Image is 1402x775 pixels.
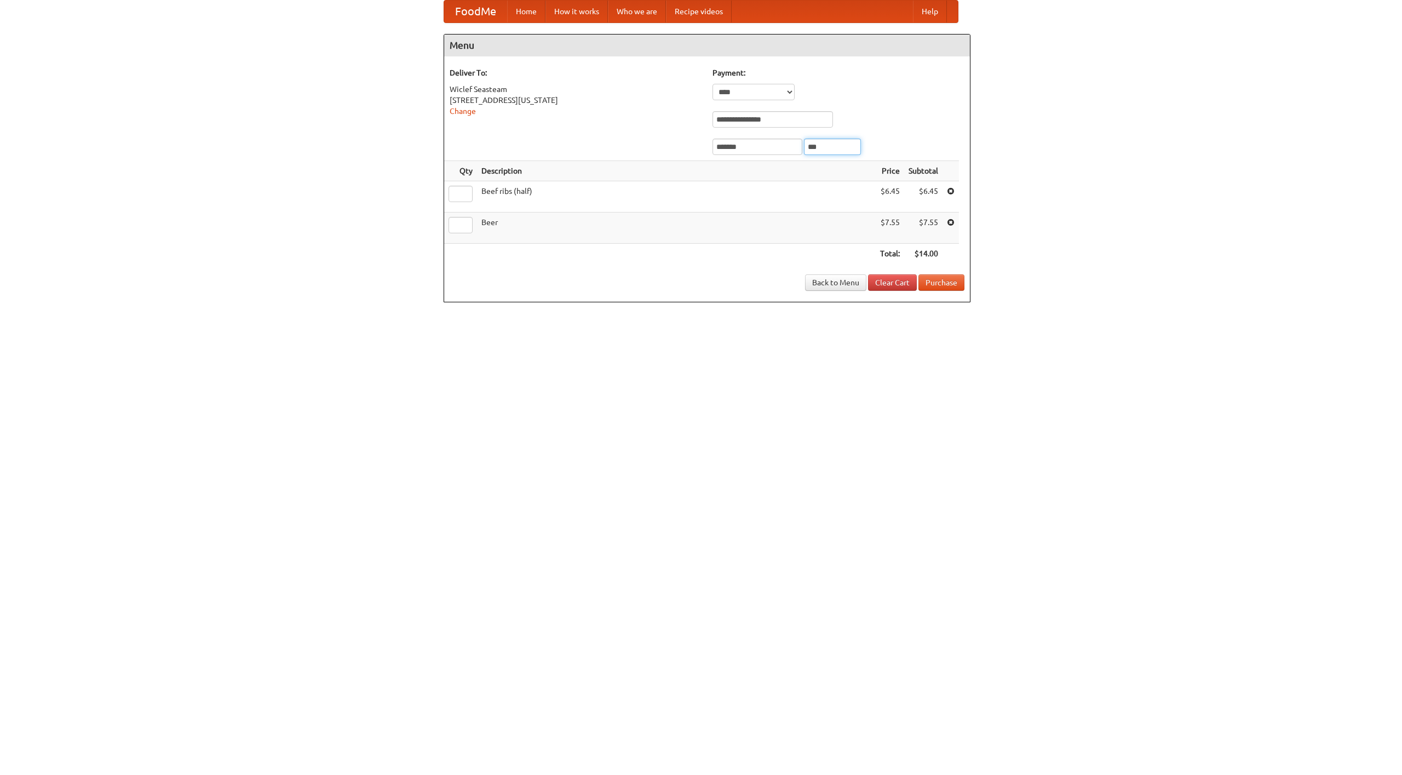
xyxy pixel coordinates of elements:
[450,107,476,116] a: Change
[904,161,943,181] th: Subtotal
[450,67,702,78] h5: Deliver To:
[904,213,943,244] td: $7.55
[876,244,904,264] th: Total:
[507,1,545,22] a: Home
[444,161,477,181] th: Qty
[904,181,943,213] td: $6.45
[477,213,876,244] td: Beer
[868,274,917,291] a: Clear Cart
[450,95,702,106] div: [STREET_ADDRESS][US_STATE]
[876,181,904,213] td: $6.45
[918,274,964,291] button: Purchase
[913,1,947,22] a: Help
[805,274,866,291] a: Back to Menu
[904,244,943,264] th: $14.00
[713,67,964,78] h5: Payment:
[450,84,702,95] div: Wiclef Seasteam
[477,181,876,213] td: Beef ribs (half)
[444,35,970,56] h4: Menu
[876,161,904,181] th: Price
[545,1,608,22] a: How it works
[608,1,666,22] a: Who we are
[444,1,507,22] a: FoodMe
[876,213,904,244] td: $7.55
[666,1,732,22] a: Recipe videos
[477,161,876,181] th: Description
